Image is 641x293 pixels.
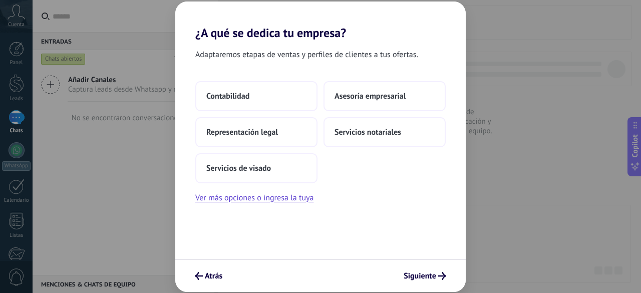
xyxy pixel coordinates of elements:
[195,191,313,204] button: Ver más opciones o ingresa la tuya
[335,91,406,101] span: Asesoría empresarial
[195,153,317,183] button: Servicios de visado
[206,91,249,101] span: Contabilidad
[195,48,418,61] span: Adaptaremos etapas de ventas y perfiles de clientes a tus ofertas.
[404,272,436,279] span: Siguiente
[195,117,317,147] button: Representación legal
[205,272,222,279] span: Atrás
[206,163,271,173] span: Servicios de visado
[399,267,451,284] button: Siguiente
[195,81,317,111] button: Contabilidad
[206,127,278,137] span: Representación legal
[324,81,446,111] button: Asesoría empresarial
[190,267,227,284] button: Atrás
[335,127,401,137] span: Servicios notariales
[175,2,466,40] h2: ¿A qué se dedica tu empresa?
[324,117,446,147] button: Servicios notariales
